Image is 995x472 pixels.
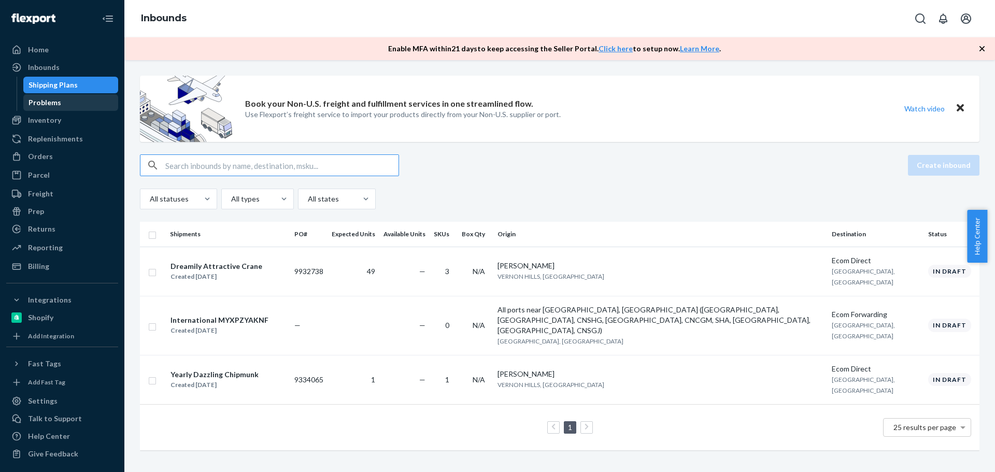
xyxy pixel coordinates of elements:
[28,206,44,217] div: Prep
[28,62,60,73] div: Inbounds
[6,239,118,256] a: Reporting
[6,428,118,445] a: Help Center
[599,44,633,53] a: Click here
[473,321,485,330] span: N/A
[6,292,118,308] button: Integrations
[6,355,118,372] button: Fast Tags
[898,101,951,116] button: Watch video
[419,267,425,276] span: —
[23,77,119,93] a: Shipping Plans
[388,44,721,54] p: Enable MFA within 21 days to keep accessing the Seller Portal. to setup now. .
[290,222,328,247] th: PO#
[28,431,70,441] div: Help Center
[245,98,533,110] p: Book your Non-U.S. freight and fulfillment services in one streamlined flow.
[419,375,425,384] span: —
[910,8,931,29] button: Open Search Box
[445,375,449,384] span: 1
[29,97,61,108] div: Problems
[28,224,55,234] div: Returns
[497,273,604,280] span: VERNON HILLS, [GEOGRAPHIC_DATA]
[28,449,78,459] div: Give Feedback
[566,423,574,432] a: Page 1 is your current page
[832,321,895,340] span: [GEOGRAPHIC_DATA], [GEOGRAPHIC_DATA]
[28,413,82,424] div: Talk to Support
[419,321,425,330] span: —
[28,242,63,253] div: Reporting
[170,271,262,282] div: Created [DATE]
[290,355,328,404] td: 9334065
[170,315,268,325] div: International MYXPZYAKNF
[497,261,823,271] div: [PERSON_NAME]
[497,369,823,379] div: [PERSON_NAME]
[367,267,375,276] span: 49
[28,134,83,144] div: Replenishments
[29,80,78,90] div: Shipping Plans
[170,369,259,380] div: Yearly Dazzling Chipmunk
[954,101,967,116] button: Close
[6,376,118,389] a: Add Fast Tag
[908,155,979,176] button: Create inbound
[928,265,971,278] div: In draft
[97,8,118,29] button: Close Navigation
[832,376,895,394] span: [GEOGRAPHIC_DATA], [GEOGRAPHIC_DATA]
[28,170,50,180] div: Parcel
[832,309,920,320] div: Ecom Forwarding
[245,109,561,120] p: Use Flexport’s freight service to import your products directly from your Non-U.S. supplier or port.
[6,41,118,58] a: Home
[928,319,971,332] div: In draft
[170,261,262,271] div: Dreamily Attractive Crane
[6,221,118,237] a: Returns
[832,255,920,266] div: Ecom Direct
[6,148,118,165] a: Orders
[493,222,828,247] th: Origin
[170,325,268,336] div: Created [DATE]
[28,332,74,340] div: Add Integration
[290,247,328,296] td: 9932738
[307,194,308,204] input: All states
[6,258,118,275] a: Billing
[832,267,895,286] span: [GEOGRAPHIC_DATA], [GEOGRAPHIC_DATA]
[328,222,379,247] th: Expected Units
[832,364,920,374] div: Ecom Direct
[445,267,449,276] span: 3
[28,359,61,369] div: Fast Tags
[6,112,118,128] a: Inventory
[28,396,58,406] div: Settings
[28,261,49,271] div: Billing
[6,167,118,183] a: Parcel
[458,222,493,247] th: Box Qty
[165,155,399,176] input: Search inbounds by name, destination, msku...
[6,185,118,202] a: Freight
[430,222,458,247] th: SKUs
[149,194,150,204] input: All statuses
[497,381,604,389] span: VERNON HILLS, [GEOGRAPHIC_DATA]
[933,8,954,29] button: Open notifications
[497,305,823,336] div: All ports near [GEOGRAPHIC_DATA], [GEOGRAPHIC_DATA] ([GEOGRAPHIC_DATA], [GEOGRAPHIC_DATA], CNSHG,...
[230,194,231,204] input: All types
[28,115,61,125] div: Inventory
[294,321,301,330] span: —
[680,44,719,53] a: Learn More
[6,446,118,462] button: Give Feedback
[6,410,118,427] a: Talk to Support
[445,321,449,330] span: 0
[170,380,259,390] div: Created [DATE]
[28,151,53,162] div: Orders
[828,222,924,247] th: Destination
[166,222,290,247] th: Shipments
[6,131,118,147] a: Replenishments
[473,267,485,276] span: N/A
[6,309,118,326] a: Shopify
[379,222,430,247] th: Available Units
[967,210,987,263] button: Help Center
[11,13,55,24] img: Flexport logo
[893,423,956,432] span: 25 results per page
[141,12,187,24] a: Inbounds
[6,330,118,342] a: Add Integration
[23,94,119,111] a: Problems
[928,373,971,386] div: In draft
[371,375,375,384] span: 1
[6,203,118,220] a: Prep
[28,45,49,55] div: Home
